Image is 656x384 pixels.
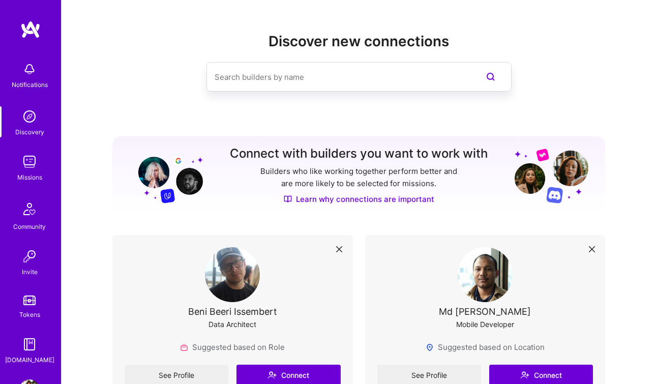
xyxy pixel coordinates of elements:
img: Community [17,197,42,221]
i: icon Close [589,246,595,252]
div: Tokens [19,309,40,320]
img: Locations icon [426,343,434,351]
img: discovery [19,106,40,127]
img: Grow your network [515,148,588,203]
i: icon SearchPurple [485,71,497,83]
img: Discover [284,195,292,203]
div: Notifications [12,79,48,90]
img: tokens [23,296,36,305]
img: Invite [19,246,40,267]
img: teamwork [19,152,40,172]
h3: Connect with builders you want to work with [230,146,488,161]
div: Mobile Developer [456,319,514,330]
p: Builders who like working together perform better and are more likely to be selected for missions. [258,165,459,190]
img: guide book [19,334,40,355]
div: Suggested based on Role [180,342,285,352]
div: Md [PERSON_NAME] [439,306,531,317]
div: Suggested based on Location [426,342,545,352]
i: icon Connect [520,370,529,379]
div: Beni Beeri Issembert [188,306,277,317]
i: icon Connect [267,370,277,379]
input: Search builders by name [215,64,463,90]
img: Role icon [180,343,188,351]
h2: Discover new connections [112,33,605,50]
div: Invite [22,267,38,277]
div: Missions [17,172,42,183]
img: logo [20,20,41,39]
img: Grow your network [129,147,203,203]
img: User Avatar [205,247,260,302]
div: Discovery [15,127,44,137]
i: icon Close [336,246,342,252]
img: User Avatar [458,247,513,302]
img: bell [19,59,40,79]
div: Data Architect [208,319,256,330]
div: [DOMAIN_NAME] [5,355,54,365]
a: Learn why connections are important [284,194,434,204]
div: Community [13,221,46,232]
